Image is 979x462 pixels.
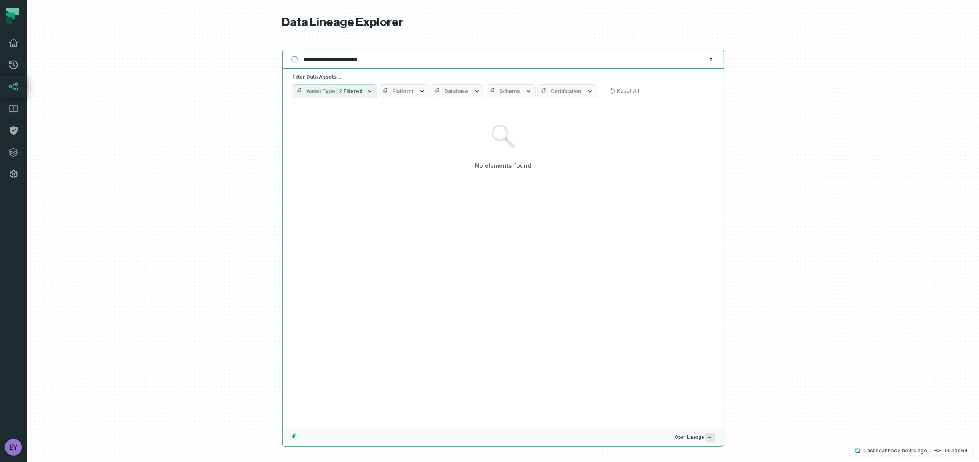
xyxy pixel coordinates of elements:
span: 2 Filtered [339,88,363,95]
p: Last scanned [864,446,927,455]
button: Platform [379,84,429,98]
button: Schema [486,84,536,98]
span: Press ↵ to add a new Data Asset to the graph [705,433,715,442]
button: Asset Type2 Filtered [293,84,377,98]
span: Database [445,88,469,95]
span: Open Lineage [675,433,715,442]
span: Asset Type [307,88,337,95]
button: Clear search query [707,55,715,64]
h1: Data Lineage Explorer [282,15,724,30]
h4: No elements found [475,162,531,170]
span: Schema [500,88,520,95]
h5: Filter Data Assets... [293,74,714,80]
h4: 654dd64 [945,448,968,453]
button: Database [431,84,484,98]
img: avatar of eyal [5,439,22,456]
relative-time: Oct 9, 2025, 9:46 AM GMT+3 [897,447,927,454]
button: Reset All [605,84,643,98]
button: Certification [537,84,597,98]
span: Certification [551,88,581,95]
div: Suggestions [283,104,724,428]
button: Last scanned[DATE] 9:46:36 AM654dd64 [849,446,973,456]
span: Platform [393,88,414,95]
